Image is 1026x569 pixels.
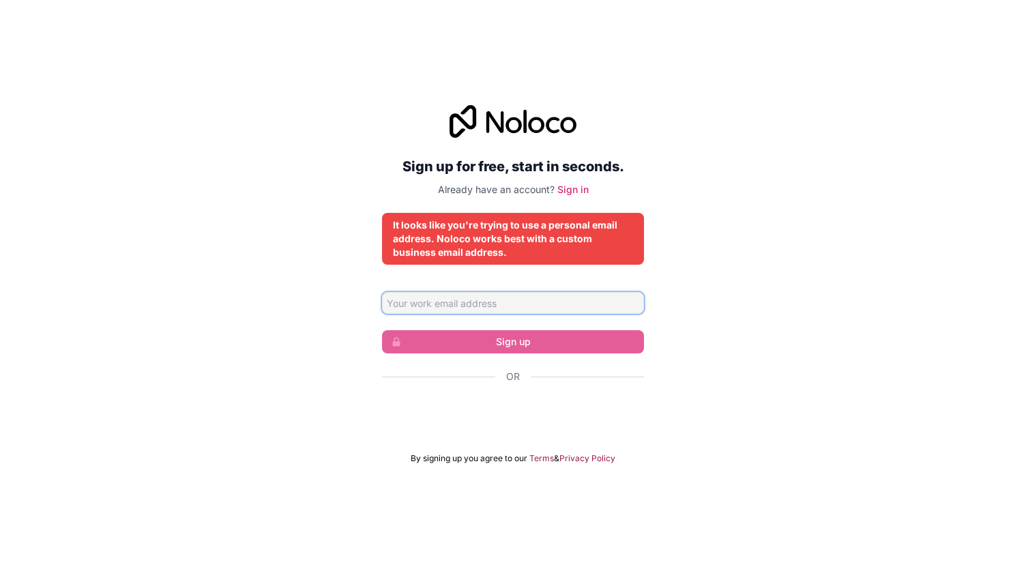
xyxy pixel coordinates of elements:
iframe: 「使用 Google 帳戶登入」按鈕 [375,398,651,428]
div: It looks like you're trying to use a personal email address. Noloco works best with a custom busi... [393,218,633,259]
input: Email address [382,292,644,314]
span: Or [506,370,520,383]
a: Privacy Policy [559,453,615,464]
a: Sign in [557,184,589,195]
a: Terms [529,453,554,464]
span: & [554,453,559,464]
span: By signing up you agree to our [411,453,527,464]
span: Already have an account? [438,184,555,195]
h2: Sign up for free, start in seconds. [382,154,644,179]
button: Sign up [382,330,644,353]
